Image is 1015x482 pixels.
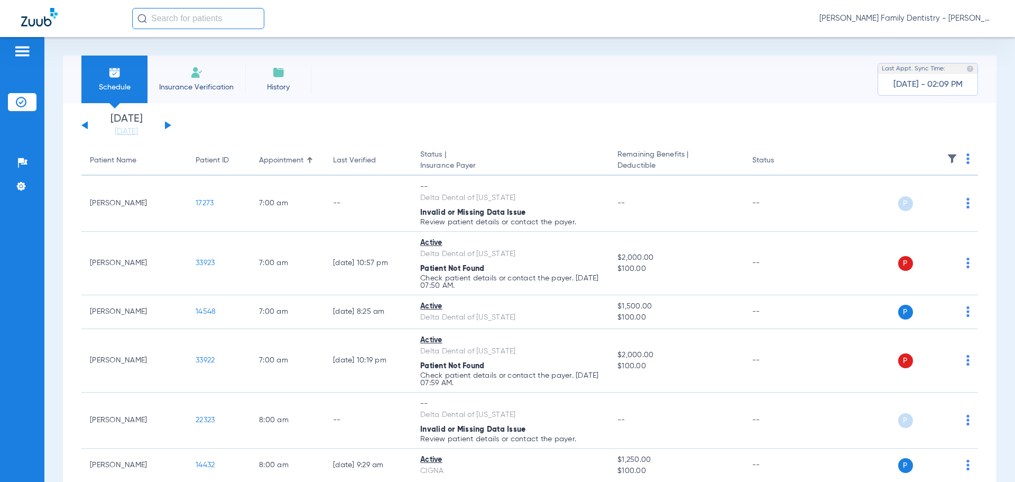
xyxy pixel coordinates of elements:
[196,155,229,166] div: Patient ID
[420,426,525,433] span: Invalid or Missing Data Issue
[325,295,412,329] td: [DATE] 8:25 AM
[420,275,601,289] p: Check patient details or contact the payer. [DATE] 07:50 AM.
[196,259,215,267] span: 33923
[744,393,815,449] td: --
[966,198,970,208] img: group-dot-blue.svg
[882,63,945,74] span: Last Appt. Sync Time:
[966,65,974,72] img: last sync help info
[420,301,601,312] div: Active
[196,308,216,315] span: 14548
[81,232,187,295] td: [PERSON_NAME]
[420,193,601,204] div: Delta Dental of [US_STATE]
[155,82,237,93] span: Insurance Verification
[898,413,913,428] span: P
[617,252,735,263] span: $2,000.00
[744,146,815,176] th: Status
[420,219,601,226] p: Review patient details or contact the payer.
[196,155,242,166] div: Patient ID
[190,66,203,79] img: Manual Insurance Verification
[609,146,743,176] th: Remaining Benefits |
[21,8,58,26] img: Zuub Logo
[420,335,601,346] div: Active
[259,155,316,166] div: Appointment
[420,312,601,323] div: Delta Dental of [US_STATE]
[744,232,815,295] td: --
[420,410,601,421] div: Delta Dental of [US_STATE]
[196,357,215,364] span: 33922
[617,350,735,361] span: $2,000.00
[420,265,484,272] span: Patient Not Found
[95,114,158,137] li: [DATE]
[898,196,913,211] span: P
[966,153,970,164] img: group-dot-blue.svg
[251,232,325,295] td: 7:00 AM
[14,45,31,58] img: hamburger-icon
[898,256,913,271] span: P
[333,155,403,166] div: Last Verified
[272,66,285,79] img: History
[420,249,601,260] div: Delta Dental of [US_STATE]
[196,199,214,207] span: 17273
[420,435,601,443] p: Review patient details or contact the payer.
[420,160,601,171] span: Insurance Payer
[420,362,484,370] span: Patient Not Found
[898,353,913,368] span: P
[325,329,412,393] td: [DATE] 10:19 PM
[137,14,147,23] img: Search Icon
[420,454,601,466] div: Active
[966,258,970,268] img: group-dot-blue.svg
[819,13,994,24] span: [PERSON_NAME] Family Dentistry - [PERSON_NAME] Family Dentistry
[253,82,303,93] span: History
[196,461,215,469] span: 14432
[333,155,376,166] div: Last Verified
[89,82,140,93] span: Schedule
[617,301,735,312] span: $1,500.00
[966,355,970,366] img: group-dot-blue.svg
[251,176,325,232] td: 7:00 AM
[947,153,957,164] img: filter.svg
[108,66,121,79] img: Schedule
[325,232,412,295] td: [DATE] 10:57 PM
[90,155,136,166] div: Patient Name
[420,372,601,387] p: Check patient details or contact the payer. [DATE] 07:59 AM.
[617,466,735,477] span: $100.00
[617,416,625,424] span: --
[81,393,187,449] td: [PERSON_NAME]
[325,176,412,232] td: --
[251,393,325,449] td: 8:00 AM
[325,393,412,449] td: --
[744,329,815,393] td: --
[617,454,735,466] span: $1,250.00
[962,431,1015,482] iframe: Chat Widget
[744,295,815,329] td: --
[251,295,325,329] td: 7:00 AM
[966,306,970,317] img: group-dot-blue.svg
[420,398,601,410] div: --
[617,160,735,171] span: Deductible
[617,312,735,323] span: $100.00
[251,329,325,393] td: 7:00 AM
[90,155,179,166] div: Patient Name
[744,176,815,232] td: --
[893,79,963,90] span: [DATE] - 02:09 PM
[412,146,609,176] th: Status |
[420,238,601,249] div: Active
[420,346,601,357] div: Delta Dental of [US_STATE]
[617,361,735,372] span: $100.00
[196,416,215,424] span: 22323
[966,415,970,425] img: group-dot-blue.svg
[259,155,303,166] div: Appointment
[132,8,264,29] input: Search for patients
[81,329,187,393] td: [PERSON_NAME]
[420,181,601,193] div: --
[898,305,913,320] span: P
[898,458,913,473] span: P
[420,466,601,477] div: CIGNA
[617,199,625,207] span: --
[81,295,187,329] td: [PERSON_NAME]
[617,263,735,275] span: $100.00
[95,126,158,137] a: [DATE]
[420,209,525,216] span: Invalid or Missing Data Issue
[81,176,187,232] td: [PERSON_NAME]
